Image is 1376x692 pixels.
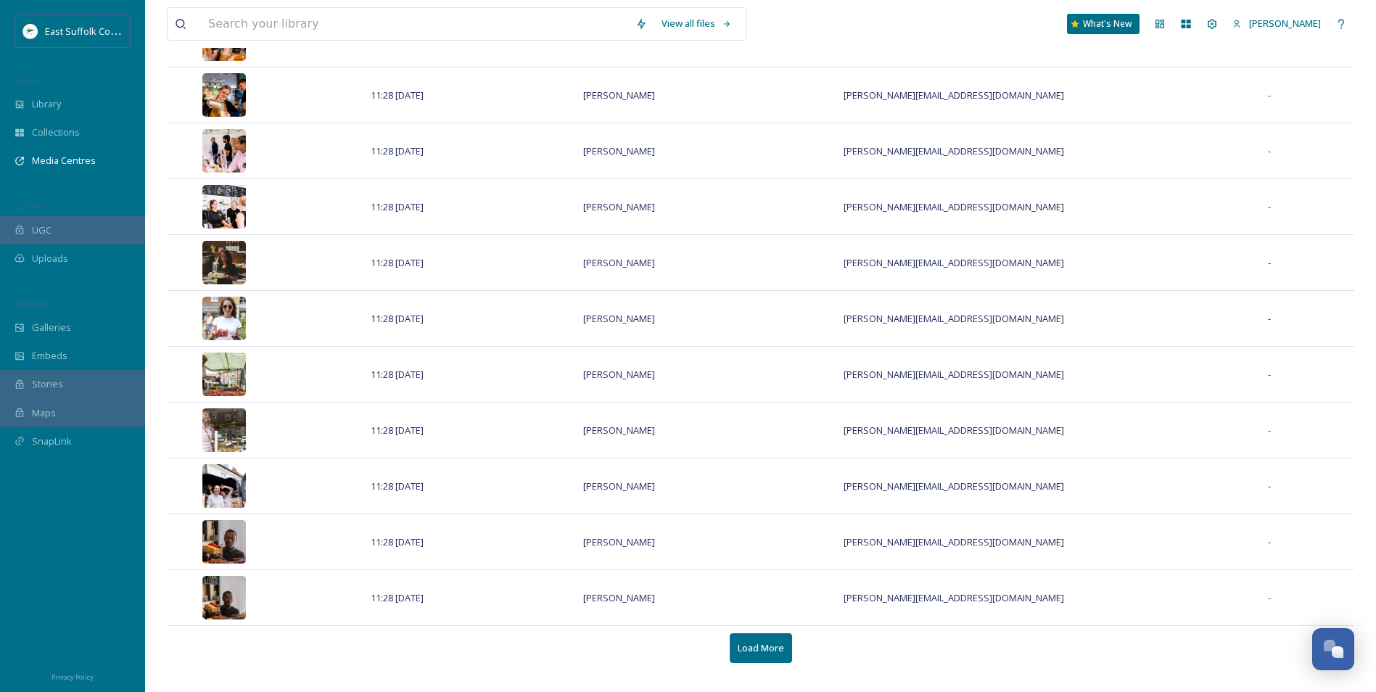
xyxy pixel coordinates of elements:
span: Privacy Policy [52,672,94,682]
span: [PERSON_NAME] [583,368,655,381]
span: 11:28 [DATE] [371,200,424,213]
span: - [1268,256,1271,269]
a: [PERSON_NAME] [1225,9,1328,38]
span: 11:28 [DATE] [371,312,424,325]
button: Load More [730,633,792,663]
span: - [1268,591,1271,604]
img: 477861c5-3ae8-4657-8f2d-159b34335d5b.jpg [202,464,246,522]
span: Library [32,97,61,111]
img: 470bf7dd-745e-4c9e-a293-1350d9333618.jpg [202,576,246,634]
img: 2eee258c-020f-477a-919b-ecc130557e5a.jpg [202,241,246,299]
span: 11:28 [DATE] [371,479,424,493]
span: [PERSON_NAME] [583,424,655,437]
img: 22733e0b-8ef4-4d37-b587-566f9d7e56f5.jpg [202,408,246,466]
span: [PERSON_NAME] [583,256,655,269]
img: f9aef1b0-441a-4ea5-9645-bf42de97779f.jpg [202,73,246,131]
span: [PERSON_NAME][EMAIL_ADDRESS][DOMAIN_NAME] [844,424,1064,437]
a: Privacy Policy [52,667,94,685]
button: Open Chat [1312,628,1354,670]
span: 11:28 [DATE] [371,256,424,269]
img: 45b4996a-75d8-449c-b954-aece837b660b.jpg [202,297,246,355]
span: UGC [32,223,52,237]
span: [PERSON_NAME][EMAIL_ADDRESS][DOMAIN_NAME] [844,535,1064,548]
span: 11:28 [DATE] [371,424,424,437]
span: [PERSON_NAME] [583,479,655,493]
span: Collections [32,125,80,139]
span: [PERSON_NAME] [583,200,655,213]
img: c4202f83-f101-4dfb-a600-22d85ee1c14f.jpg [202,185,246,243]
span: [PERSON_NAME] [583,535,655,548]
span: - [1268,144,1271,157]
span: Maps [32,406,56,420]
span: [PERSON_NAME][EMAIL_ADDRESS][DOMAIN_NAME] [844,144,1064,157]
a: View all files [654,9,739,38]
span: - [1268,535,1271,548]
span: [PERSON_NAME] [583,88,655,102]
span: - [1268,312,1271,325]
span: 11:28 [DATE] [371,535,424,548]
img: 0431db49-4a8a-4cac-83a9-25630b3caa78.jpg [202,353,246,411]
span: [PERSON_NAME] [583,312,655,325]
span: [PERSON_NAME][EMAIL_ADDRESS][DOMAIN_NAME] [844,479,1064,493]
span: East Suffolk Council [45,24,131,38]
span: Media Centres [32,154,96,168]
span: - [1268,424,1271,437]
span: [PERSON_NAME] [1249,17,1321,30]
img: 3459d7ed-9fbb-4084-a51b-a1a78aa37c98.jpg [202,129,246,187]
span: [PERSON_NAME][EMAIL_ADDRESS][DOMAIN_NAME] [844,256,1064,269]
span: 11:28 [DATE] [371,368,424,381]
span: Embeds [32,349,67,363]
img: ESC%20Logo.png [23,24,38,38]
span: [PERSON_NAME][EMAIL_ADDRESS][DOMAIN_NAME] [844,312,1064,325]
span: - [1268,368,1271,381]
span: SnapLink [32,434,72,448]
span: 11:28 [DATE] [371,591,424,604]
a: What's New [1067,14,1140,34]
span: 11:28 [DATE] [371,88,424,102]
span: [PERSON_NAME][EMAIL_ADDRESS][DOMAIN_NAME] [844,368,1064,381]
img: fa2949e4-3500-48d7-bddf-151b2de951a2.jpg [202,520,246,578]
span: WIDGETS [15,298,48,309]
span: [PERSON_NAME][EMAIL_ADDRESS][DOMAIN_NAME] [844,591,1064,604]
span: [PERSON_NAME] [583,591,655,604]
span: - [1268,200,1271,213]
span: - [1268,88,1271,102]
span: Stories [32,377,63,391]
span: COLLECT [15,201,46,212]
span: [PERSON_NAME][EMAIL_ADDRESS][DOMAIN_NAME] [844,200,1064,213]
span: - [1268,479,1271,493]
input: Search your library [201,8,628,40]
span: Uploads [32,252,68,265]
span: MEDIA [15,75,40,86]
span: 11:28 [DATE] [371,144,424,157]
span: Galleries [32,321,71,334]
span: [PERSON_NAME][EMAIL_ADDRESS][DOMAIN_NAME] [844,88,1064,102]
span: [PERSON_NAME] [583,144,655,157]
